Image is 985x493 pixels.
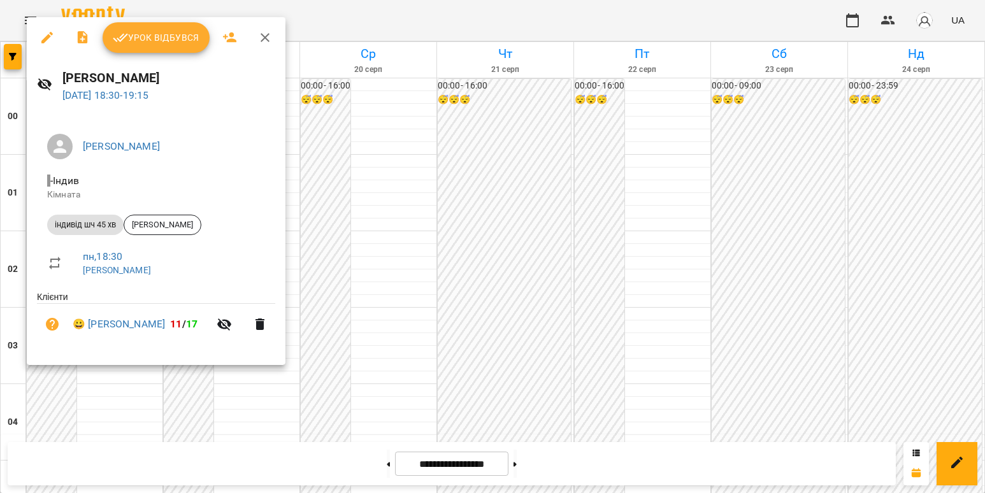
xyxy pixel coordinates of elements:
div: [PERSON_NAME] [124,215,201,235]
b: / [170,318,198,330]
a: [DATE] 18:30-19:15 [62,89,149,101]
a: [PERSON_NAME] [83,265,151,275]
span: індивід шч 45 хв [47,219,124,231]
h6: [PERSON_NAME] [62,68,275,88]
span: - Індив [47,175,82,187]
button: Урок відбувся [103,22,210,53]
span: 17 [186,318,198,330]
ul: Клієнти [37,290,275,350]
button: Візит ще не сплачено. Додати оплату? [37,309,68,339]
span: Урок відбувся [113,30,199,45]
a: пн , 18:30 [83,250,122,262]
a: 😀 [PERSON_NAME] [73,317,165,332]
span: [PERSON_NAME] [124,219,201,231]
p: Кімната [47,189,265,201]
span: 11 [170,318,182,330]
a: [PERSON_NAME] [83,140,160,152]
